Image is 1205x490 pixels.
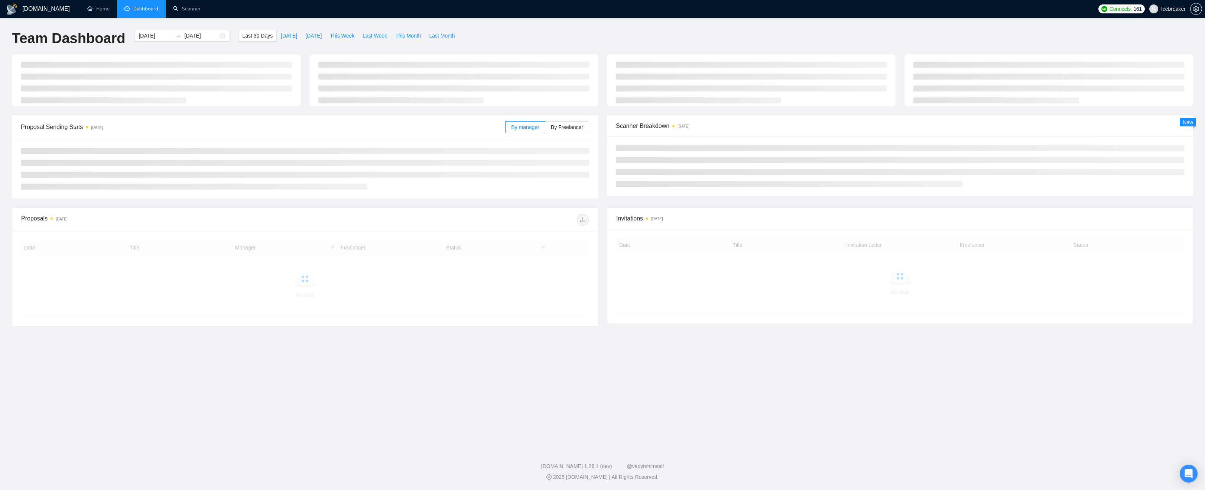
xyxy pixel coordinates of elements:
span: This Week [330,32,354,40]
time: [DATE] [678,124,689,128]
div: Open Intercom Messenger [1180,465,1198,483]
span: [DATE] [305,32,322,40]
button: Last 30 Days [238,30,277,42]
time: [DATE] [56,217,67,221]
input: End date [184,32,218,40]
span: Last 30 Days [242,32,273,40]
button: Last Week [358,30,391,42]
span: to [175,33,181,39]
time: [DATE] [651,217,663,221]
span: 161 [1133,5,1141,13]
span: Scanner Breakdown [616,121,1184,130]
span: New [1183,119,1193,125]
span: swap-right [175,33,181,39]
span: By Freelancer [551,124,583,130]
span: Connects: [1110,5,1132,13]
a: setting [1190,6,1202,12]
span: user [1151,6,1156,12]
button: This Week [326,30,358,42]
a: homeHome [87,6,110,12]
img: upwork-logo.png [1101,6,1107,12]
button: This Month [391,30,425,42]
img: logo [6,3,18,15]
span: Invitations [616,214,1184,223]
span: copyright [546,474,552,480]
a: @vadymhimself [627,463,664,469]
h1: Team Dashboard [12,30,125,47]
button: [DATE] [277,30,301,42]
div: 2025 [DOMAIN_NAME] | All Rights Reserved. [6,473,1199,481]
span: Dashboard [133,6,158,12]
span: Last Month [429,32,455,40]
a: [DOMAIN_NAME] 1.26.1 (dev) [541,463,612,469]
span: [DATE] [281,32,297,40]
span: This Month [395,32,421,40]
span: By manager [511,124,539,130]
button: [DATE] [301,30,326,42]
input: Start date [139,32,172,40]
time: [DATE] [91,126,103,130]
span: Last Week [363,32,387,40]
a: searchScanner [173,6,201,12]
button: Last Month [425,30,459,42]
div: Proposals [21,214,305,226]
button: setting [1190,3,1202,15]
span: dashboard [124,6,130,11]
span: Proposal Sending Stats [21,122,505,132]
